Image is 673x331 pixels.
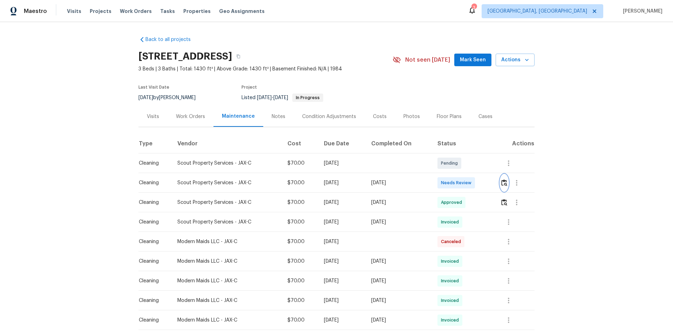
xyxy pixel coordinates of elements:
[324,238,360,245] div: [DATE]
[441,277,462,284] span: Invoiced
[177,219,276,226] div: Scout Property Services - JAX-C
[371,179,427,186] div: [DATE]
[620,8,662,15] span: [PERSON_NAME]
[371,258,427,265] div: [DATE]
[441,160,461,167] span: Pending
[138,134,172,153] th: Type
[139,179,166,186] div: Cleaning
[183,8,211,15] span: Properties
[67,8,81,15] span: Visits
[441,238,464,245] span: Canceled
[242,85,257,89] span: Project
[495,134,535,153] th: Actions
[177,199,276,206] div: Scout Property Services - JAX-C
[139,317,166,324] div: Cleaning
[138,53,232,60] h2: [STREET_ADDRESS]
[501,179,507,186] img: Review Icon
[496,54,535,67] button: Actions
[405,56,450,63] span: Not seen [DATE]
[366,134,432,153] th: Completed On
[441,219,462,226] span: Invoiced
[432,134,495,153] th: Status
[138,65,393,73] span: 3 Beds | 3 Baths | Total: 1430 ft² | Above Grade: 1430 ft² | Basement Finished: N/A | 1984
[488,8,587,15] span: [GEOGRAPHIC_DATA], [GEOGRAPHIC_DATA]
[24,8,47,15] span: Maestro
[138,85,169,89] span: Last Visit Date
[324,160,360,167] div: [DATE]
[287,277,313,284] div: $70.00
[371,219,427,226] div: [DATE]
[287,219,313,226] div: $70.00
[460,56,486,64] span: Mark Seen
[437,113,462,120] div: Floor Plans
[478,113,492,120] div: Cases
[139,297,166,304] div: Cleaning
[371,277,427,284] div: [DATE]
[287,238,313,245] div: $70.00
[441,297,462,304] span: Invoiced
[138,36,206,43] a: Back to all projects
[302,113,356,120] div: Condition Adjustments
[324,179,360,186] div: [DATE]
[138,94,204,102] div: by [PERSON_NAME]
[257,95,272,100] span: [DATE]
[147,113,159,120] div: Visits
[172,134,281,153] th: Vendor
[177,258,276,265] div: Modern Maids LLC - JAX-C
[139,219,166,226] div: Cleaning
[90,8,111,15] span: Projects
[500,174,508,191] button: Review Icon
[176,113,205,120] div: Work Orders
[371,199,427,206] div: [DATE]
[257,95,288,100] span: -
[287,317,313,324] div: $70.00
[139,160,166,167] div: Cleaning
[273,95,288,100] span: [DATE]
[371,317,427,324] div: [DATE]
[324,258,360,265] div: [DATE]
[138,95,153,100] span: [DATE]
[324,317,360,324] div: [DATE]
[139,199,166,206] div: Cleaning
[454,54,491,67] button: Mark Seen
[177,277,276,284] div: Modern Maids LLC - JAX-C
[441,258,462,265] span: Invoiced
[139,277,166,284] div: Cleaning
[324,277,360,284] div: [DATE]
[471,4,476,11] div: 3
[287,160,313,167] div: $70.00
[501,56,529,64] span: Actions
[177,297,276,304] div: Modern Maids LLC - JAX-C
[139,258,166,265] div: Cleaning
[287,199,313,206] div: $70.00
[222,113,255,120] div: Maintenance
[139,238,166,245] div: Cleaning
[177,238,276,245] div: Modern Maids LLC - JAX-C
[373,113,387,120] div: Costs
[232,50,245,63] button: Copy Address
[318,134,365,153] th: Due Date
[272,113,285,120] div: Notes
[371,297,427,304] div: [DATE]
[282,134,318,153] th: Cost
[177,160,276,167] div: Scout Property Services - JAX-C
[177,179,276,186] div: Scout Property Services - JAX-C
[501,199,507,206] img: Review Icon
[403,113,420,120] div: Photos
[324,199,360,206] div: [DATE]
[177,317,276,324] div: Modern Maids LLC - JAX-C
[287,179,313,186] div: $70.00
[441,199,465,206] span: Approved
[324,297,360,304] div: [DATE]
[293,96,322,100] span: In Progress
[500,194,508,211] button: Review Icon
[287,258,313,265] div: $70.00
[287,297,313,304] div: $70.00
[160,9,175,14] span: Tasks
[441,317,462,324] span: Invoiced
[441,179,474,186] span: Needs Review
[324,219,360,226] div: [DATE]
[219,8,265,15] span: Geo Assignments
[242,95,323,100] span: Listed
[120,8,152,15] span: Work Orders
